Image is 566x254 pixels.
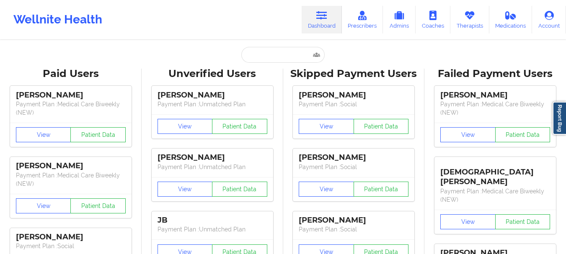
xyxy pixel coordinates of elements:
[299,119,354,134] button: View
[212,119,267,134] button: Patient Data
[440,90,550,100] div: [PERSON_NAME]
[299,182,354,197] button: View
[299,90,408,100] div: [PERSON_NAME]
[383,6,416,33] a: Admins
[440,187,550,204] p: Payment Plan : Medical Care Biweekly (NEW)
[416,6,450,33] a: Coaches
[16,90,126,100] div: [PERSON_NAME]
[16,100,126,117] p: Payment Plan : Medical Care Biweekly (NEW)
[158,163,267,171] p: Payment Plan : Unmatched Plan
[553,102,566,135] a: Report Bug
[70,198,126,213] button: Patient Data
[16,127,71,142] button: View
[302,6,342,33] a: Dashboard
[16,198,71,213] button: View
[6,67,136,80] div: Paid Users
[495,214,550,229] button: Patient Data
[299,153,408,162] div: [PERSON_NAME]
[70,127,126,142] button: Patient Data
[158,216,267,225] div: JB
[147,67,277,80] div: Unverified Users
[158,90,267,100] div: [PERSON_NAME]
[299,216,408,225] div: [PERSON_NAME]
[16,242,126,250] p: Payment Plan : Social
[16,171,126,188] p: Payment Plan : Medical Care Biweekly (NEW)
[440,127,496,142] button: View
[354,119,409,134] button: Patient Data
[158,225,267,233] p: Payment Plan : Unmatched Plan
[289,67,419,80] div: Skipped Payment Users
[158,182,213,197] button: View
[489,6,532,33] a: Medications
[158,100,267,108] p: Payment Plan : Unmatched Plan
[299,225,408,233] p: Payment Plan : Social
[158,153,267,162] div: [PERSON_NAME]
[212,182,267,197] button: Patient Data
[495,127,550,142] button: Patient Data
[158,119,213,134] button: View
[16,232,126,242] div: [PERSON_NAME]
[354,182,409,197] button: Patient Data
[450,6,489,33] a: Therapists
[440,161,550,187] div: [DEMOGRAPHIC_DATA][PERSON_NAME]
[430,67,560,80] div: Failed Payment Users
[299,163,408,171] p: Payment Plan : Social
[299,100,408,108] p: Payment Plan : Social
[16,161,126,171] div: [PERSON_NAME]
[532,6,566,33] a: Account
[440,100,550,117] p: Payment Plan : Medical Care Biweekly (NEW)
[440,214,496,229] button: View
[342,6,383,33] a: Prescribers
